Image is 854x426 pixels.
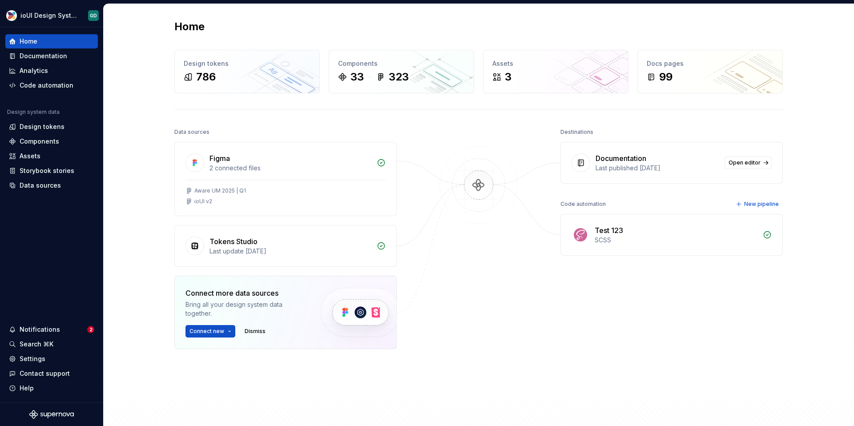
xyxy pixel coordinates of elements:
[20,122,64,131] div: Design tokens
[209,164,371,173] div: 2 connected files
[209,153,230,164] div: Figma
[20,52,67,60] div: Documentation
[20,354,45,363] div: Settings
[5,78,98,92] a: Code automation
[725,157,772,169] a: Open editor
[174,20,205,34] h2: Home
[560,126,593,138] div: Destinations
[20,11,77,20] div: ioUI Design System
[5,381,98,395] button: Help
[174,225,397,267] a: Tokens StudioLast update [DATE]
[194,198,212,205] div: ioUI v2
[184,59,310,68] div: Design tokens
[350,70,364,84] div: 33
[5,34,98,48] a: Home
[90,12,97,19] div: GD
[647,59,773,68] div: Docs pages
[505,70,512,84] div: 3
[20,340,53,349] div: Search ⌘K
[733,198,783,210] button: New pipeline
[196,70,216,84] div: 786
[5,178,98,193] a: Data sources
[174,50,320,93] a: Design tokens786
[20,81,73,90] div: Code automation
[659,70,673,84] div: 99
[5,366,98,381] button: Contact support
[20,181,61,190] div: Data sources
[194,187,246,194] div: Aware UM 2025 | Q1
[744,201,779,208] span: New pipeline
[5,352,98,366] a: Settings
[20,369,70,378] div: Contact support
[185,288,306,298] div: Connect more data sources
[20,384,34,393] div: Help
[20,37,37,46] div: Home
[483,50,628,93] a: Assets3
[87,326,94,333] span: 2
[5,64,98,78] a: Analytics
[596,153,646,164] div: Documentation
[174,142,397,216] a: Figma2 connected filesAware UM 2025 | Q1ioUI v2
[20,137,59,146] div: Components
[209,247,371,256] div: Last update [DATE]
[241,325,270,338] button: Dismiss
[6,10,17,21] img: 29c53f4a-e651-4209-9578-40d578870ae6.png
[2,6,101,25] button: ioUI Design SystemGD
[245,328,266,335] span: Dismiss
[492,59,619,68] div: Assets
[5,120,98,134] a: Design tokens
[20,166,74,175] div: Storybook stories
[20,152,40,161] div: Assets
[5,164,98,178] a: Storybook stories
[20,325,60,334] div: Notifications
[7,109,60,116] div: Design system data
[560,198,606,210] div: Code automation
[5,149,98,163] a: Assets
[174,126,209,138] div: Data sources
[338,59,465,68] div: Components
[595,225,623,236] div: Test 123
[595,236,757,245] div: SCSS
[5,134,98,149] a: Components
[185,300,306,318] div: Bring all your design system data together.
[5,337,98,351] button: Search ⌘K
[729,159,761,166] span: Open editor
[209,236,258,247] div: Tokens Studio
[389,70,409,84] div: 323
[5,49,98,63] a: Documentation
[185,325,235,338] button: Connect new
[20,66,48,75] div: Analytics
[637,50,783,93] a: Docs pages99
[189,328,224,335] span: Connect new
[29,410,74,419] svg: Supernova Logo
[329,50,474,93] a: Components33323
[596,164,719,173] div: Last published [DATE]
[5,322,98,337] button: Notifications2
